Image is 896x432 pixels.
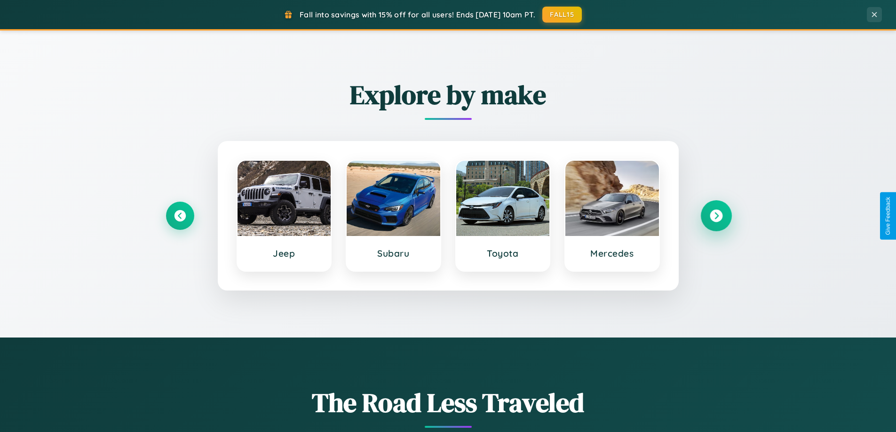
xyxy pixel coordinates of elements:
[356,248,431,259] h3: Subaru
[247,248,322,259] h3: Jeep
[542,7,582,23] button: FALL15
[575,248,650,259] h3: Mercedes
[885,197,891,235] div: Give Feedback
[166,77,730,113] h2: Explore by make
[166,385,730,421] h1: The Road Less Traveled
[300,10,535,19] span: Fall into savings with 15% off for all users! Ends [DATE] 10am PT.
[466,248,540,259] h3: Toyota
